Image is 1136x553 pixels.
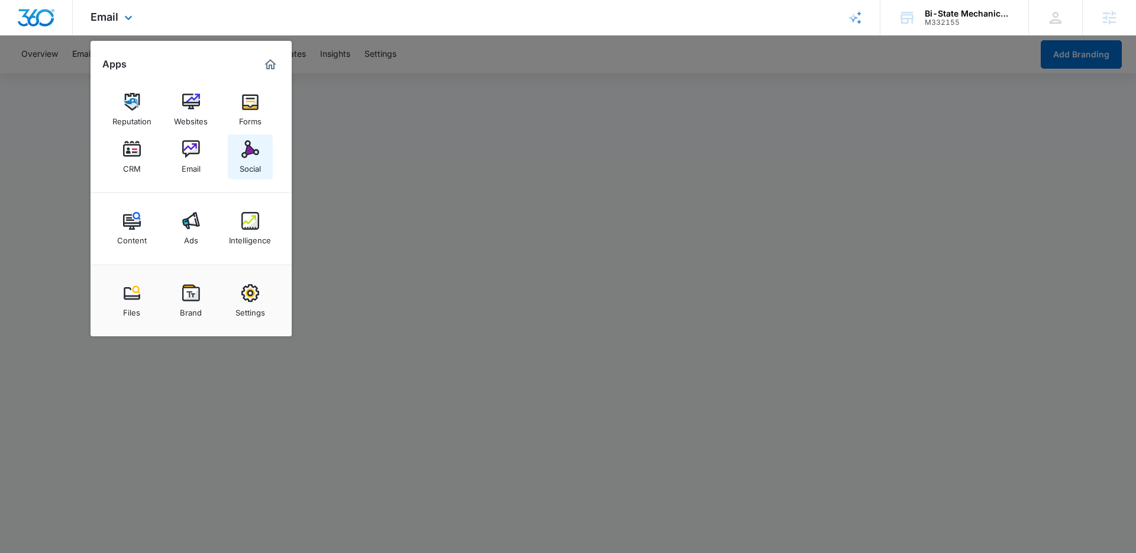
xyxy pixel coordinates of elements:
[180,302,202,317] div: Brand
[228,87,273,132] a: Forms
[102,59,127,70] h2: Apps
[228,134,273,179] a: Social
[228,278,273,323] a: Settings
[169,134,214,179] a: Email
[169,278,214,323] a: Brand
[235,302,265,317] div: Settings
[123,302,140,317] div: Files
[925,9,1011,18] div: account name
[184,230,198,245] div: Ads
[109,134,154,179] a: CRM
[109,206,154,251] a: Content
[169,87,214,132] a: Websites
[91,11,118,23] span: Email
[123,158,141,173] div: CRM
[112,111,151,126] div: Reputation
[240,158,261,173] div: Social
[228,206,273,251] a: Intelligence
[174,111,208,126] div: Websites
[261,55,280,74] a: Marketing 360® Dashboard
[182,158,201,173] div: Email
[109,87,154,132] a: Reputation
[169,206,214,251] a: Ads
[117,230,147,245] div: Content
[229,230,271,245] div: Intelligence
[109,278,154,323] a: Files
[239,111,262,126] div: Forms
[925,18,1011,27] div: account id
